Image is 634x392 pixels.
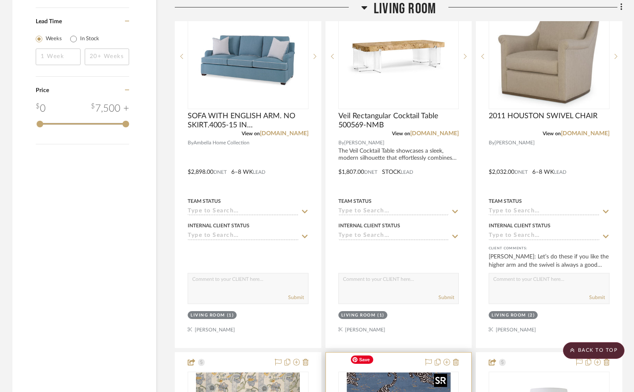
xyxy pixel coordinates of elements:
[489,232,600,240] input: Type to Search…
[489,253,610,269] div: [PERSON_NAME]: Let’s do these if you like the higher arm and the swivel is always a good idea!
[188,112,308,130] span: SOFA WITH ENGLISH ARM. NO SKIRT.4005-15 IN [PERSON_NAME] Cobalt 6349-53 & Solid Blue Contrast Welt
[188,232,299,240] input: Type to Search…
[438,294,454,301] button: Submit
[191,312,225,319] div: Living Room
[561,131,610,136] a: [DOMAIN_NAME]
[338,112,459,130] span: Veil Rectangular Cocktail Table 500569-NMB
[351,355,373,364] span: Save
[338,208,449,216] input: Type to Search…
[338,232,449,240] input: Type to Search…
[563,342,624,359] scroll-to-top-button: BACK TO TOP
[494,139,535,147] span: [PERSON_NAME]
[489,197,522,205] div: Team Status
[392,131,410,136] span: View on
[543,131,561,136] span: View on
[589,294,605,301] button: Submit
[36,19,62,24] span: Lead Time
[36,88,49,93] span: Price
[338,197,372,205] div: Team Status
[347,5,450,108] img: Veil Rectangular Cocktail Table 500569-NMB
[338,222,400,229] div: Internal Client Status
[196,5,300,108] img: SOFA WITH ENGLISH ARM. NO SKIRT.4005-15 IN Conley Cobalt 6349-53 & Solid Blue Contrast Welt
[410,131,459,136] a: [DOMAIN_NAME]
[497,5,601,108] img: 2011 HOUSTON SWIVEL CHAIR
[91,101,129,116] div: 7,500 +
[36,101,46,116] div: 0
[260,131,308,136] a: [DOMAIN_NAME]
[188,222,250,229] div: Internal Client Status
[338,139,344,147] span: By
[377,312,384,319] div: (1)
[188,197,221,205] div: Team Status
[80,35,99,43] label: In Stock
[227,312,234,319] div: (1)
[36,49,81,65] input: 1 Week
[489,112,597,121] span: 2011 HOUSTON SWIVEL CHAIR
[188,139,193,147] span: By
[193,139,250,147] span: Ambella Home Collection
[242,131,260,136] span: View on
[528,312,535,319] div: (2)
[46,35,62,43] label: Weeks
[489,222,551,229] div: Internal Client Status
[339,4,459,109] div: 0
[188,208,299,216] input: Type to Search…
[85,49,130,65] input: 20+ Weeks
[489,4,609,109] div: 0
[489,208,600,216] input: Type to Search…
[288,294,304,301] button: Submit
[344,139,384,147] span: [PERSON_NAME]
[492,312,526,319] div: Living Room
[489,139,494,147] span: By
[341,312,376,319] div: Living Room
